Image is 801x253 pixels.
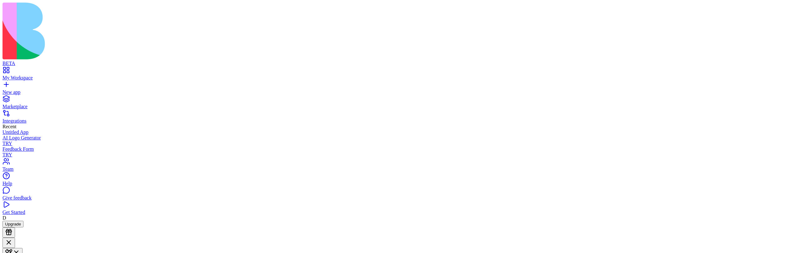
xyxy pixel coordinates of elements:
a: Untitled App [3,129,798,135]
div: Help [3,181,798,186]
div: Marketplace [3,104,798,109]
div: AI Logo Generator [3,135,798,141]
div: Give feedback [3,195,798,201]
div: TRY [3,152,798,158]
a: Upgrade [3,221,23,226]
div: BETA [3,61,798,66]
div: My Workspace [3,75,798,81]
div: New app [3,89,798,95]
a: Marketplace [3,98,798,109]
a: My Workspace [3,69,798,81]
a: Feedback FormTRY [3,146,798,158]
a: Give feedback [3,190,798,201]
a: AI Logo GeneratorTRY [3,135,798,146]
a: Team [3,161,798,172]
div: Feedback Form [3,146,798,152]
a: BETA [3,55,798,66]
span: D [3,215,6,220]
div: Integrations [3,118,798,124]
a: Get Started [3,204,798,215]
div: Team [3,166,798,172]
div: Get Started [3,210,798,215]
img: logo [3,3,254,59]
button: Upgrade [3,221,23,227]
a: Help [3,175,798,186]
div: TRY [3,141,798,146]
span: Recent [3,124,16,129]
a: Integrations [3,113,798,124]
a: New app [3,84,798,95]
